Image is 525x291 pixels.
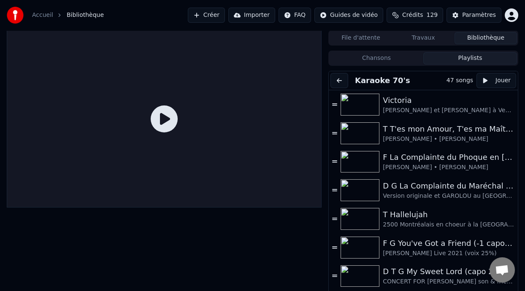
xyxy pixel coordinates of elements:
button: Playlists [423,52,517,65]
div: [PERSON_NAME] • [PERSON_NAME] [383,135,514,143]
span: Bibliothèque [67,11,104,19]
div: Version originale et GAROLOU au [GEOGRAPHIC_DATA] 1978 [383,192,514,200]
div: CONCERT FOR [PERSON_NAME] son & friends (voix 30%] [383,278,514,286]
img: youka [7,7,24,24]
div: T T'es mon Amour, T'es ma Maîtresse [383,123,514,135]
div: [PERSON_NAME] • [PERSON_NAME] [383,163,514,172]
div: T Hallelujah [383,209,514,221]
button: Importer [228,8,275,23]
div: [PERSON_NAME] et [PERSON_NAME] à Vedettes en direct 1978 [383,106,514,115]
button: Travaux [392,32,455,44]
button: Jouer [476,73,516,88]
button: Karaoke 70's [352,75,414,86]
button: File d'attente [330,32,392,44]
button: Crédits129 [387,8,443,23]
div: F La Complainte du Phoque en [US_STATE] [383,151,514,163]
div: F G You've Got a Friend (-1 capo 1) [383,237,514,249]
button: Guides de vidéo [314,8,383,23]
span: 129 [426,11,438,19]
div: [PERSON_NAME] Live 2021 (voix 25%) [383,249,514,258]
span: Crédits [402,11,423,19]
div: D T G My Sweet Lord (capo 2) ON DANSE [383,266,514,278]
div: D G La Complainte du Maréchal [PERSON_NAME] ON DANSE [383,180,514,192]
button: Bibliothèque [455,32,517,44]
button: Paramètres [447,8,501,23]
button: Chansons [330,52,423,65]
nav: breadcrumb [32,11,104,19]
button: FAQ [279,8,311,23]
div: 47 songs [447,76,473,85]
div: Victoria [383,94,514,106]
a: Accueil [32,11,53,19]
div: Ouvrir le chat [490,257,515,283]
button: Créer [188,8,225,23]
div: 2500 Montréalais en choeur à la [GEOGRAPHIC_DATA] [383,221,514,229]
div: Paramètres [462,11,496,19]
